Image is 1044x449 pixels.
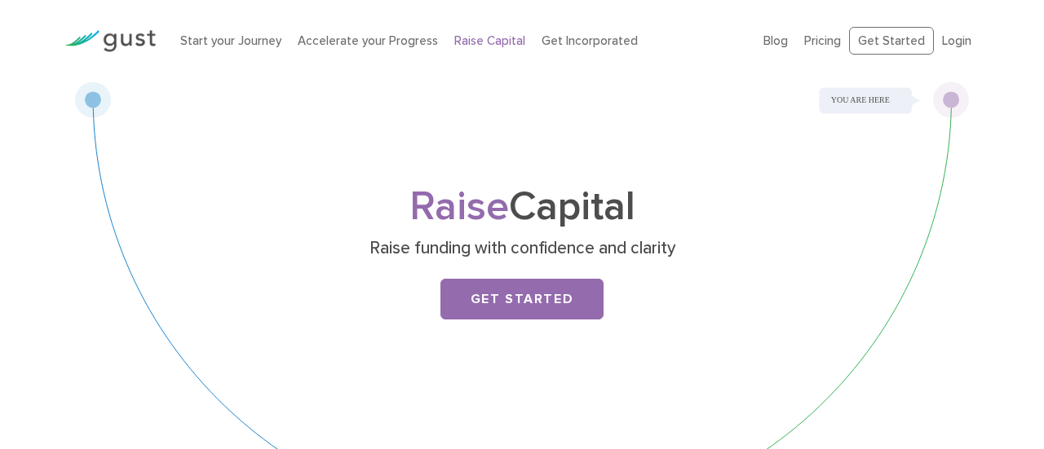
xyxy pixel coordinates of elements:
[542,33,638,48] a: Get Incorporated
[206,237,838,260] p: Raise funding with confidence and clarity
[409,183,509,231] span: Raise
[64,30,156,52] img: Gust Logo
[849,27,934,55] a: Get Started
[180,33,281,48] a: Start your Journey
[804,33,841,48] a: Pricing
[942,33,971,48] a: Login
[454,33,525,48] a: Raise Capital
[200,188,844,226] h1: Capital
[298,33,438,48] a: Accelerate your Progress
[763,33,788,48] a: Blog
[440,279,604,319] a: Get Started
